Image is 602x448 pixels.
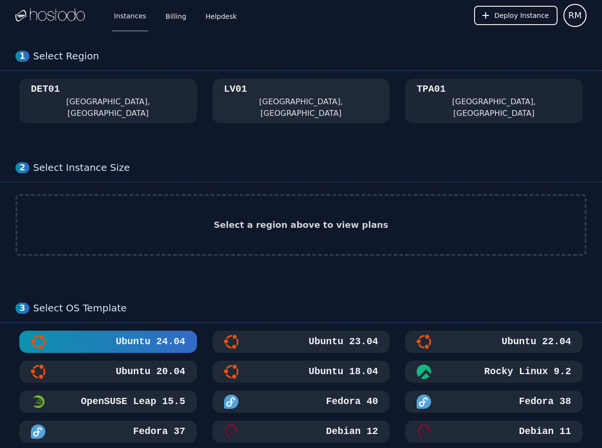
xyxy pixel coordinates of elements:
img: Rocky Linux 9.2 [417,364,431,379]
button: DET01 [GEOGRAPHIC_DATA], [GEOGRAPHIC_DATA] [19,79,197,123]
button: Fedora 38Fedora 38 [405,391,583,413]
h3: Fedora 38 [517,395,571,408]
img: Ubuntu 23.04 [224,335,238,349]
span: Deploy Instance [494,11,549,20]
button: Deploy Instance [474,6,558,25]
div: TPA01 [417,83,446,96]
h3: Ubuntu 18.04 [307,365,378,378]
h3: Rocky Linux 9.2 [482,365,571,378]
h3: Ubuntu 24.04 [114,335,185,349]
h3: OpenSUSE Leap 15.5 [79,395,185,408]
div: Select Region [33,50,587,62]
img: Ubuntu 20.04 [31,364,45,379]
h3: Ubuntu 20.04 [114,365,185,378]
span: RM [568,9,582,22]
img: Debian 12 [224,424,238,439]
img: Debian 11 [417,424,431,439]
div: [GEOGRAPHIC_DATA], [GEOGRAPHIC_DATA] [417,96,571,119]
h3: Fedora 37 [131,425,185,438]
img: Logo [15,8,85,23]
div: [GEOGRAPHIC_DATA], [GEOGRAPHIC_DATA] [31,96,185,119]
button: User menu [563,4,587,27]
button: OpenSUSE Leap 15.5 MinimalOpenSUSE Leap 15.5 [19,391,197,413]
button: TPA01 [GEOGRAPHIC_DATA], [GEOGRAPHIC_DATA] [405,79,583,123]
div: DET01 [31,83,60,96]
button: LV01 [GEOGRAPHIC_DATA], [GEOGRAPHIC_DATA] [212,79,390,123]
div: 1 [15,51,29,62]
img: OpenSUSE Leap 15.5 Minimal [31,394,45,409]
h2: Select a region above to view plans [214,218,389,232]
h3: Debian 12 [324,425,378,438]
h3: Ubuntu 22.04 [500,335,571,349]
button: Ubuntu 18.04Ubuntu 18.04 [212,361,390,383]
div: Select OS Template [33,302,587,314]
button: Ubuntu 20.04Ubuntu 20.04 [19,361,197,383]
button: Ubuntu 22.04Ubuntu 22.04 [405,331,583,353]
button: Fedora 40Fedora 40 [212,391,390,413]
img: Ubuntu 18.04 [224,364,238,379]
img: Ubuntu 24.04 [31,335,45,349]
div: LV01 [224,83,247,96]
img: Fedora 38 [417,394,431,409]
img: Ubuntu 22.04 [417,335,431,349]
div: Select Instance Size [33,162,587,174]
h3: Ubuntu 23.04 [307,335,378,349]
button: Debian 11Debian 11 [405,420,583,443]
button: Ubuntu 24.04Ubuntu 24.04 [19,331,197,353]
div: [GEOGRAPHIC_DATA], [GEOGRAPHIC_DATA] [224,96,378,119]
button: Debian 12Debian 12 [212,420,390,443]
h3: Fedora 40 [324,395,378,408]
div: 2 [15,162,29,173]
button: Fedora 37Fedora 37 [19,420,197,443]
img: Fedora 37 [31,424,45,439]
img: Fedora 40 [224,394,238,409]
button: Rocky Linux 9.2Rocky Linux 9.2 [405,361,583,383]
button: Ubuntu 23.04Ubuntu 23.04 [212,331,390,353]
h3: Debian 11 [517,425,571,438]
div: 3 [15,303,29,314]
